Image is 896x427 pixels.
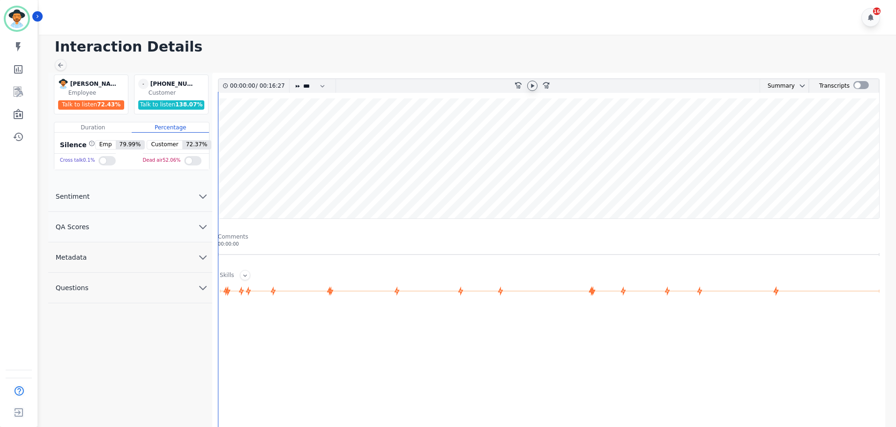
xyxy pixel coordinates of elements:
div: / [230,79,287,93]
span: 138.07 % [175,101,202,108]
span: Questions [48,283,96,292]
span: 72.43 % [97,101,120,108]
span: Customer [147,141,182,149]
div: Skills [220,271,234,280]
div: Cross talk 0.1 % [60,154,95,167]
span: Metadata [48,253,94,262]
button: Questions chevron down [48,273,212,303]
div: Dead air 52.06 % [143,154,181,167]
div: Summary [760,79,795,93]
svg: chevron down [799,82,806,90]
svg: chevron down [197,191,209,202]
div: Comments [218,233,880,240]
div: Silence [58,140,95,150]
div: 00:00:00 [218,240,880,247]
span: QA Scores [48,222,97,232]
span: 72.37 % [182,141,211,149]
button: chevron down [795,82,806,90]
div: Employee [68,89,126,97]
div: Customer [149,89,206,97]
div: Percentage [132,122,209,133]
div: Talk to listen [138,100,205,110]
button: QA Scores chevron down [48,212,212,242]
h1: Interaction Details [55,38,887,55]
div: 16 [873,7,881,15]
button: Sentiment chevron down [48,181,212,212]
button: Metadata chevron down [48,242,212,273]
span: - [138,79,149,89]
div: Duration [54,122,132,133]
div: Talk to listen [58,100,125,110]
svg: chevron down [197,282,209,293]
span: Emp [96,141,116,149]
span: Sentiment [48,192,97,201]
img: Bordered avatar [6,7,28,30]
div: 00:00:00 [230,79,256,93]
div: [PHONE_NUMBER] [150,79,197,89]
div: Transcripts [819,79,850,93]
svg: chevron down [197,252,209,263]
div: [PERSON_NAME] [70,79,117,89]
svg: chevron down [197,221,209,232]
span: 79.99 % [116,141,145,149]
div: 00:16:27 [258,79,284,93]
